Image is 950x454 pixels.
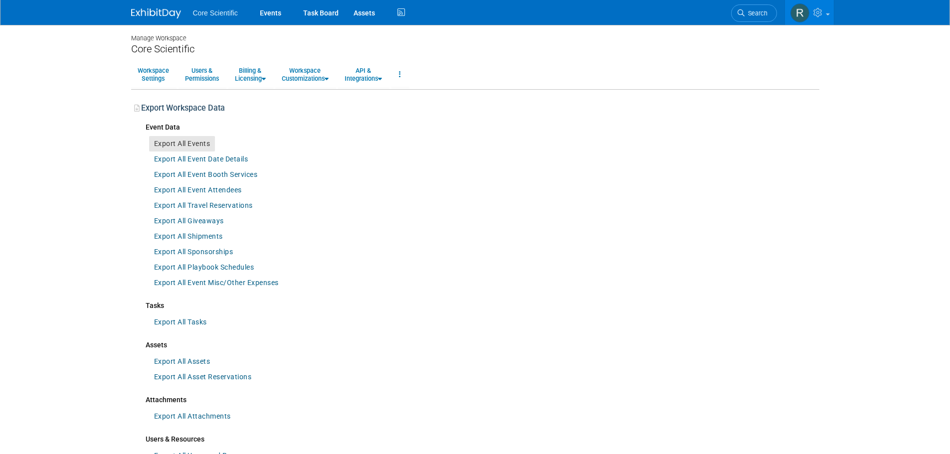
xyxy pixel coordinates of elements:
a: Export All Travel Reservations [149,198,258,213]
a: Search [731,4,777,22]
div: Tasks [142,291,816,314]
div: Attachments [142,385,816,409]
img: Rachel Wolff [790,3,809,22]
div: Core Scientific [131,43,819,55]
a: Export All Sponsorships [149,244,238,260]
a: Export All Giveaways [149,213,229,229]
a: Billing &Licensing [228,62,272,87]
div: Export Workspace Data [134,93,816,117]
a: Export All Shipments [149,229,228,244]
a: Export All Asset Reservations [149,369,257,385]
div: Manage Workspace [131,25,819,43]
a: Export All Tasks [149,314,212,330]
a: WorkspaceCustomizations [275,62,335,87]
a: Export All Playbook Schedules [149,260,259,275]
img: ExhibitDay [131,8,181,18]
div: Assets [142,330,816,354]
a: Export All Event Date Details [149,151,253,167]
a: Export All Event Misc/Other Expenses [149,275,284,291]
a: Export All Event Booth Services [149,167,263,182]
span: Search [745,9,767,17]
a: API &Integrations [338,62,388,87]
a: Export All Events [149,136,215,151]
span: Core Scientific [193,9,238,17]
a: Export All Event Attendees [149,182,247,198]
a: Export All Attachments [149,409,236,424]
a: WorkspaceSettings [131,62,176,87]
a: Export All Assets [149,354,215,369]
div: Users & Resources [142,424,816,448]
a: Users &Permissions [179,62,225,87]
div: Event Data [142,117,816,136]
